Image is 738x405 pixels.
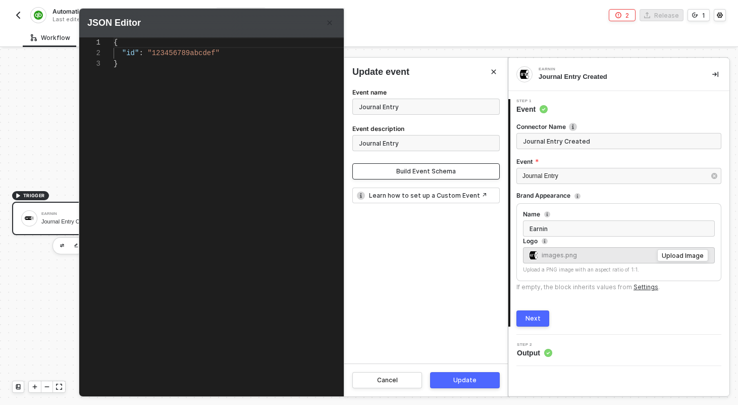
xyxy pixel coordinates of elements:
div: 3 [79,59,100,69]
label: Event [516,157,721,166]
span: "id" [122,49,139,57]
span: icon-info [357,192,365,200]
div: Journal Entry Created [539,72,696,81]
span: icon-info [544,211,550,217]
span: "123456789abcdef" [147,49,220,57]
input: Event description [352,135,500,151]
img: icon-info [569,123,577,131]
img: integration-icon [520,70,529,79]
img: Account Icon [530,251,538,259]
button: Cancel [352,372,422,388]
span: { [114,38,118,47]
button: Build Event Schema [352,163,500,179]
div: Upload Image [662,251,704,260]
span: Journal Entry [522,172,558,179]
a: Learn how to set up a Custom Event ↗ [369,191,487,200]
span: Step 1 [516,99,548,103]
span: Output [517,348,552,358]
label: Connector Name [516,122,721,131]
span: } [114,60,118,68]
input: Event name [352,99,500,115]
input: Please enter a name [523,220,715,237]
div: Next [525,314,541,323]
span: icon-minus [44,384,50,390]
span: Update event [352,66,409,78]
a: Settings [634,283,658,291]
div: Build Event Schema [396,167,456,175]
span: Upload a PNG image with an aspect ratio of 1:1. [523,266,639,273]
div: Update [453,376,477,384]
span: JSON Editor [87,17,141,29]
span: icon-expand [56,384,62,390]
div: Step 1Event Connector Nameicon-infoEventJournal EntryBrand AppearanceNameLogoAccount Iconimages.p... [508,99,729,327]
div: Cancel [377,376,398,384]
div: 2 [79,48,100,59]
div: Name [523,210,540,218]
span: images.png [530,250,577,261]
span: icon-info [574,193,581,199]
span: : [139,49,143,57]
button: Next [516,310,549,327]
span: icon-info [542,238,548,244]
div: Brand Appearance [516,192,570,200]
div: 1 [79,37,100,48]
span: Event [516,104,548,114]
input: Enter description [516,133,721,149]
button: Close [488,66,500,78]
span: icon-collapse-right [712,71,718,77]
label: Event name [352,88,387,99]
div: If empty, the block inherits values from . [516,283,660,291]
div: Earnin [539,67,690,71]
label: Event description [352,124,404,135]
span: icon-play [32,384,38,390]
div: Logo [523,237,538,245]
span: Step 2 [517,343,552,347]
button: Upload Image [657,249,708,261]
button: Update [430,372,500,388]
button: Close [324,17,336,29]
